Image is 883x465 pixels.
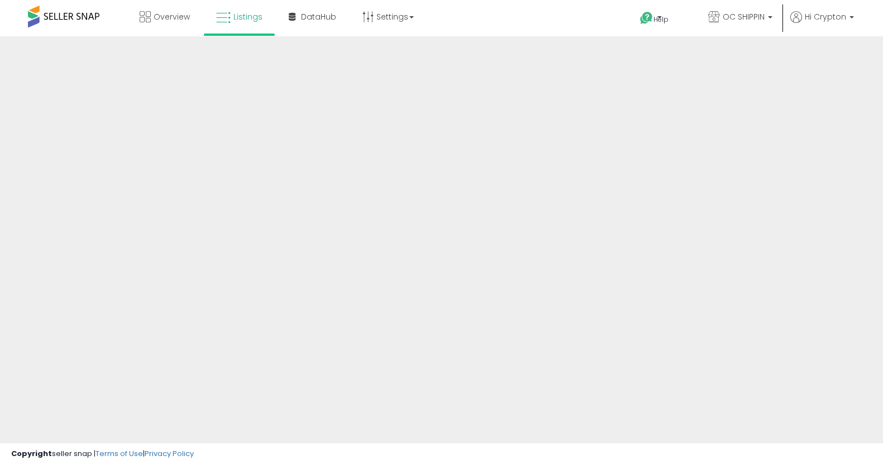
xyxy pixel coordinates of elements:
[805,11,846,22] span: Hi Crypton
[653,15,669,24] span: Help
[11,449,194,459] div: seller snap | |
[154,11,190,22] span: Overview
[11,448,52,459] strong: Copyright
[723,11,765,22] span: OC SHIPPIN
[639,11,653,25] i: Get Help
[790,11,854,36] a: Hi Crypton
[233,11,262,22] span: Listings
[96,448,143,459] a: Terms of Use
[145,448,194,459] a: Privacy Policy
[301,11,336,22] span: DataHub
[631,3,690,36] a: Help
